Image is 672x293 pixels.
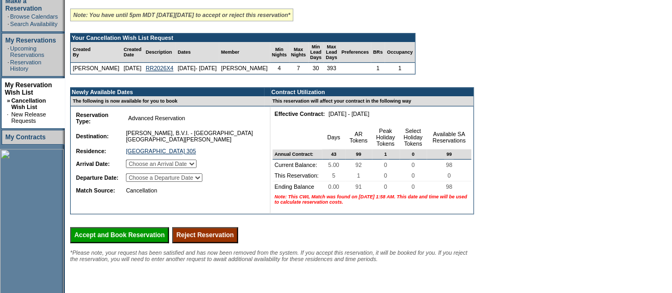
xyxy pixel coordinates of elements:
[219,63,270,74] td: [PERSON_NAME]
[399,125,427,149] td: Select Holiday Tokens
[372,125,399,149] td: Peak Holiday Tokens
[124,128,261,145] td: [PERSON_NAME], B.V.I. - [GEOGRAPHIC_DATA] [GEOGRAPHIC_DATA][PERSON_NAME]
[76,161,109,167] b: Arrival Date:
[10,45,44,58] a: Upcoming Reservations
[126,113,187,123] span: Advanced Reservation
[270,88,473,96] td: Contract Utilization
[339,42,371,63] td: Preferences
[5,133,46,141] a: My Contracts
[355,170,362,181] span: 1
[410,149,416,159] span: 0
[444,181,454,192] span: 98
[11,111,46,124] a: New Release Requests
[122,42,144,63] td: Created Date
[445,170,453,181] span: 0
[172,227,238,243] input: Reject Reservation
[270,96,473,106] td: This reservation will affect your contract in the following way
[270,63,289,74] td: 4
[71,63,122,74] td: [PERSON_NAME]
[308,42,324,63] td: Min Lead Days
[71,34,415,42] td: Your Cancellation Wish List Request
[324,42,339,63] td: Max Lead Days
[76,148,106,154] b: Residence:
[382,149,389,159] span: 1
[273,149,322,160] td: Annual Contract:
[126,148,196,154] a: [GEOGRAPHIC_DATA] 305
[345,125,372,149] td: AR Tokens
[76,174,118,181] b: Departure Date:
[382,170,389,181] span: 0
[71,96,264,106] td: The following is now available for you to book
[385,63,415,74] td: 1
[71,88,264,96] td: Newly Available Dates
[175,63,219,74] td: [DATE]- [DATE]
[10,21,57,27] a: Search Availability
[427,125,471,149] td: Available SA Reservations
[409,160,416,170] span: 0
[273,160,322,170] td: Current Balance:
[146,65,173,71] a: RR2026X4
[409,181,416,192] span: 0
[5,81,52,96] a: My Reservation Wish List
[326,181,342,192] span: 0.00
[76,187,115,194] b: Match Source:
[275,111,325,117] b: Effective Contract:
[76,133,109,139] b: Destination:
[73,12,290,18] i: Note: You have until 5pm MDT [DATE][DATE] to accept or reject this reservation*
[324,63,339,74] td: 393
[273,181,322,192] td: Ending Balance
[124,185,261,196] td: Cancellation
[326,160,342,170] span: 5.00
[7,45,9,58] td: ·
[7,59,9,72] td: ·
[273,192,471,207] td: Note: This CWL Match was found on [DATE] 1:58 AM. This date and time will be used to calculate re...
[371,42,385,63] td: BRs
[11,97,46,110] a: Cancellation Wish List
[444,160,454,170] span: 98
[353,160,364,170] span: 92
[354,149,363,159] span: 99
[322,125,345,149] td: Days
[7,21,9,27] td: ·
[122,63,144,74] td: [DATE]
[409,170,416,181] span: 0
[7,111,10,124] td: ·
[7,97,10,104] b: »
[353,181,364,192] span: 91
[308,63,324,74] td: 30
[371,63,385,74] td: 1
[10,13,58,20] a: Browse Calendars
[7,13,9,20] td: ·
[76,112,108,124] b: Reservation Type:
[444,149,454,159] span: 99
[328,111,369,117] nobr: [DATE] - [DATE]
[330,170,337,181] span: 5
[382,181,389,192] span: 0
[289,42,308,63] td: Max Nights
[270,42,289,63] td: Min Nights
[385,42,415,63] td: Occupancy
[382,160,389,170] span: 0
[289,63,308,74] td: 7
[5,37,56,44] a: My Reservations
[70,227,169,243] input: Accept and Book Reservation
[143,42,175,63] td: Description
[70,249,467,262] span: *Please note, your request has been satisfied and has now been removed from the system. If you ac...
[219,42,270,63] td: Member
[10,59,41,72] a: Reservation History
[273,170,322,181] td: This Reservation:
[175,42,219,63] td: Dates
[71,42,122,63] td: Created By
[329,149,338,159] span: 43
